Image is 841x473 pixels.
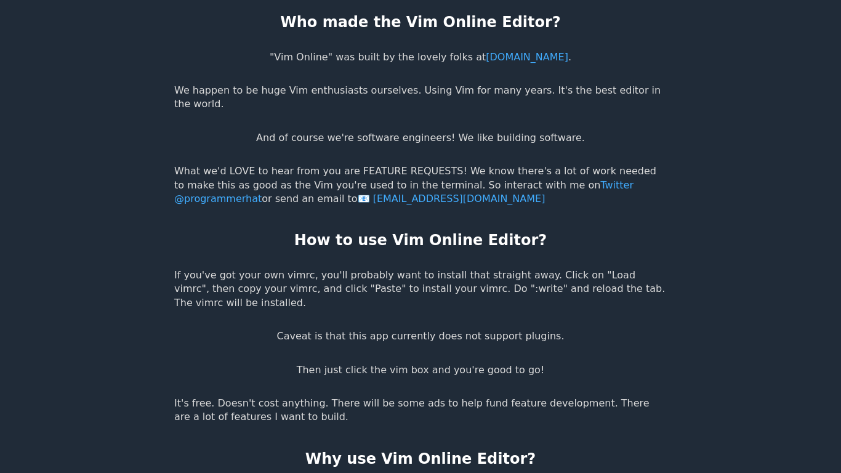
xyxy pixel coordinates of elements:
[174,397,667,424] p: It's free. Doesn't cost anything. There will be some ads to help fund feature development. There ...
[297,363,545,377] p: Then just click the vim box and you're good to go!
[270,51,571,64] p: "Vim Online" was built by the lovely folks at .
[280,12,561,33] h2: Who made the Vim Online Editor?
[305,449,536,470] h2: Why use Vim Online Editor?
[358,193,545,204] a: [EMAIL_ADDRESS][DOMAIN_NAME]
[294,230,547,251] h2: How to use Vim Online Editor?
[256,131,585,145] p: And of course we're software engineers! We like building software.
[486,51,568,63] a: [DOMAIN_NAME]
[276,329,564,343] p: Caveat is that this app currently does not support plugins.
[174,269,667,310] p: If you've got your own vimrc, you'll probably want to install that straight away. Click on "Load ...
[174,84,667,111] p: We happen to be huge Vim enthusiasts ourselves. Using Vim for many years. It's the best editor in...
[174,164,667,206] p: What we'd LOVE to hear from you are FEATURE REQUESTS! We know there's a lot of work needed to mak...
